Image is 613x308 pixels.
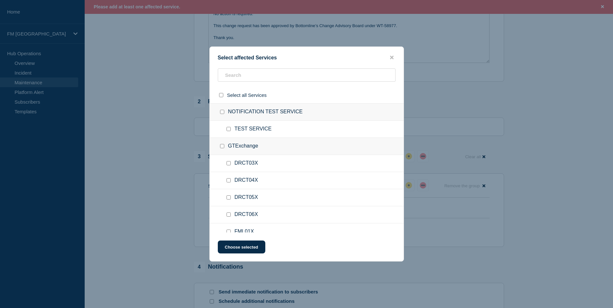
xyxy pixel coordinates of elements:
span: Select all Services [227,92,267,98]
span: DRCT03X [235,160,258,167]
div: Select affected Services [210,55,404,61]
input: GTExchange checkbox [220,144,224,148]
span: DRCT05X [235,194,258,201]
span: FML01X [235,229,254,235]
input: DRCT06X checkbox [227,212,231,217]
button: close button [388,55,396,61]
span: DRCT06X [235,211,258,218]
span: DRCT04X [235,177,258,184]
div: NOTIFICATION TEST SERVICE [210,103,404,121]
button: Choose selected [218,241,265,253]
input: Search [218,68,396,82]
input: DRCT04X checkbox [227,178,231,182]
div: GTExchange [210,138,404,155]
input: TEST SERVICE checkbox [227,127,231,131]
span: TEST SERVICE [235,126,272,132]
input: DRCT05X checkbox [227,195,231,200]
input: select all checkbox [219,93,223,97]
input: FML01X checkbox [227,230,231,234]
input: DRCT03X checkbox [227,161,231,165]
input: NOTIFICATION TEST SERVICE checkbox [220,110,224,114]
